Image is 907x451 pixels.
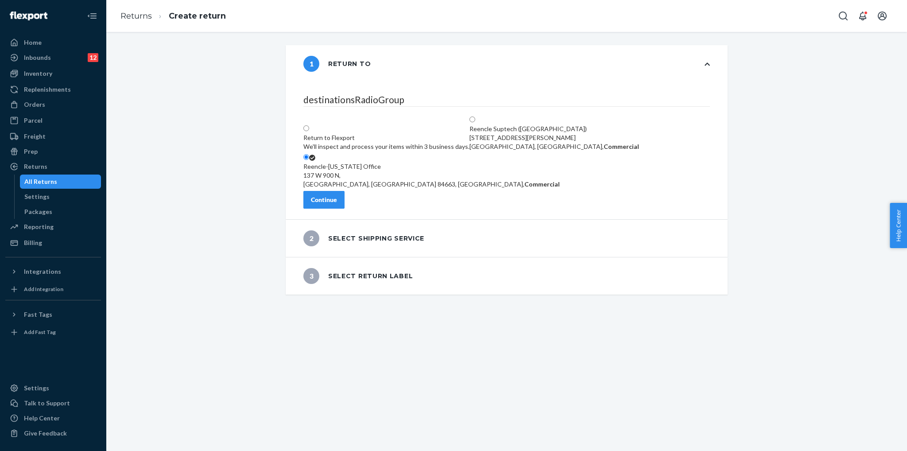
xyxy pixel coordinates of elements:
div: Inbounds [24,53,51,62]
div: We'll inspect and process your items within 3 business days. [303,142,469,151]
a: Freight [5,129,101,144]
a: Add Fast Tag [5,325,101,339]
div: Give Feedback [24,429,67,438]
div: Select return label [303,268,413,284]
span: 3 [303,268,319,284]
div: Prep [24,147,38,156]
a: Parcel [5,113,101,128]
span: 2 [303,230,319,246]
div: [GEOGRAPHIC_DATA], [GEOGRAPHIC_DATA] 84663, [GEOGRAPHIC_DATA], [303,180,560,189]
a: Settings [20,190,101,204]
a: Inbounds12 [5,51,101,65]
span: 1 [303,56,319,72]
a: Help Center [5,411,101,425]
a: Home [5,35,101,50]
button: Integrations [5,264,101,279]
div: 137 W 900 N, [303,171,560,180]
div: Return to [303,56,371,72]
div: Add Integration [24,285,63,293]
input: Return to FlexportWe'll inspect and process your items within 3 business days. [303,125,309,131]
div: All Returns [24,177,57,186]
div: Inventory [24,69,52,78]
div: Replenishments [24,85,71,94]
div: Help Center [24,414,60,423]
a: Reporting [5,220,101,234]
div: Freight [24,132,46,141]
a: Orders [5,97,101,112]
div: Home [24,38,42,47]
div: Orders [24,100,45,109]
div: Fast Tags [24,310,52,319]
div: Integrations [24,267,61,276]
img: Flexport logo [10,12,47,20]
button: Fast Tags [5,307,101,322]
div: Billing [24,238,42,247]
button: Give Feedback [5,426,101,440]
ol: breadcrumbs [113,3,233,29]
a: All Returns [20,175,101,189]
a: Prep [5,144,101,159]
div: Reencle-[US_STATE] Office [303,162,560,171]
div: [STREET_ADDRESS][PERSON_NAME] [469,133,639,142]
a: Packages [20,205,101,219]
button: Open account menu [873,7,891,25]
button: Open Search Box [834,7,852,25]
div: Settings [24,192,50,201]
button: Continue [303,191,345,209]
a: Billing [5,236,101,250]
div: Settings [24,384,49,393]
a: Returns [5,159,101,174]
a: Talk to Support [5,396,101,410]
legend: destinationsRadioGroup [303,93,710,107]
a: Add Integration [5,282,101,296]
a: Inventory [5,66,101,81]
div: [GEOGRAPHIC_DATA], [GEOGRAPHIC_DATA], [469,142,639,151]
button: Close Navigation [83,7,101,25]
strong: Commercial [604,143,639,150]
div: Parcel [24,116,43,125]
a: Create return [169,11,226,21]
a: Settings [5,381,101,395]
input: Reencle Suptech ([GEOGRAPHIC_DATA])[STREET_ADDRESS][PERSON_NAME][GEOGRAPHIC_DATA], [GEOGRAPHIC_DA... [469,117,475,122]
div: Packages [24,207,52,216]
div: Select shipping service [303,230,424,246]
div: Reencle Suptech ([GEOGRAPHIC_DATA]) [469,124,639,133]
div: Talk to Support [24,399,70,408]
strong: Commercial [524,180,560,188]
div: Add Fast Tag [24,328,56,336]
button: Open notifications [854,7,872,25]
div: Return to Flexport [303,133,469,142]
input: Reencle-[US_STATE] Office137 W 900 N,[GEOGRAPHIC_DATA], [GEOGRAPHIC_DATA] 84663, [GEOGRAPHIC_DATA... [303,154,309,160]
div: Returns [24,162,47,171]
div: 12 [88,53,98,62]
div: Reporting [24,222,54,231]
button: Help Center [890,203,907,248]
a: Replenishments [5,82,101,97]
div: Continue [311,195,337,204]
a: Returns [120,11,152,21]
